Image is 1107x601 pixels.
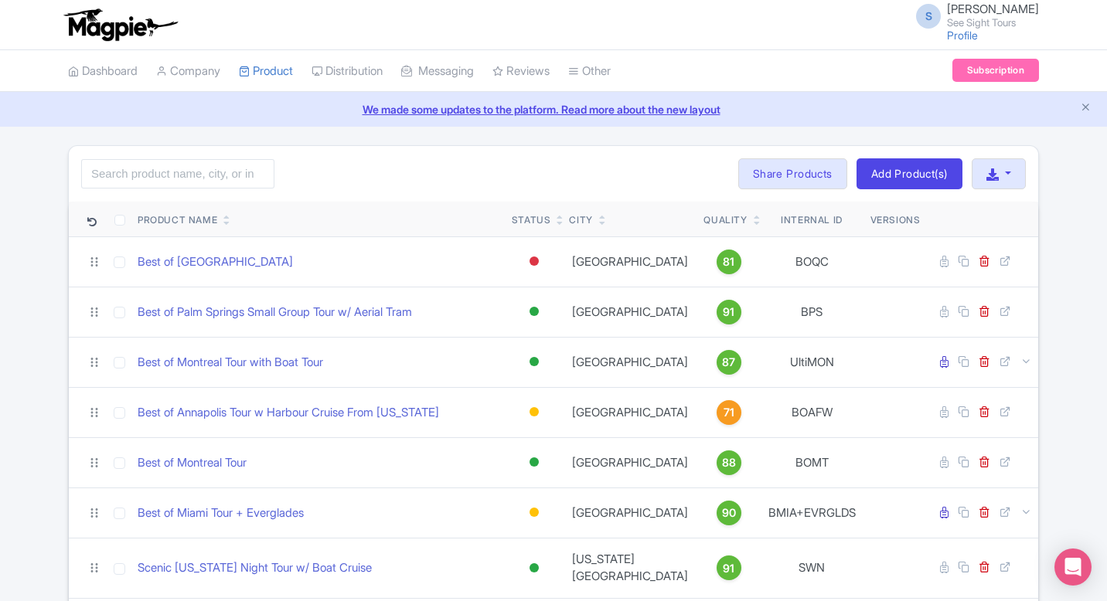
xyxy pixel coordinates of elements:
a: Dashboard [68,50,138,93]
a: Best of Annapolis Tour w Harbour Cruise From [US_STATE] [138,404,439,422]
img: logo-ab69f6fb50320c5b225c76a69d11143b.png [60,8,180,42]
a: Best of Palm Springs Small Group Tour w/ Aerial Tram [138,304,412,321]
span: 90 [722,504,736,521]
div: Quality [703,213,747,227]
a: 81 [703,250,753,274]
a: Company [156,50,220,93]
td: [GEOGRAPHIC_DATA] [563,236,697,287]
td: [US_STATE][GEOGRAPHIC_DATA] [563,538,697,598]
a: Other [568,50,611,93]
div: Product Name [138,213,217,227]
div: Active [526,451,542,474]
a: Distribution [312,50,383,93]
a: 71 [703,400,753,425]
th: Internal ID [760,202,864,237]
div: Building [526,501,542,524]
span: 91 [723,304,734,321]
td: [GEOGRAPHIC_DATA] [563,337,697,387]
span: 71 [724,404,734,421]
td: [GEOGRAPHIC_DATA] [563,287,697,337]
span: 81 [723,253,734,270]
div: Active [526,557,542,579]
td: BMIA+EVRGLDS [760,487,864,538]
a: Profile [947,29,978,42]
a: Best of Montreal Tour with Boat Tour [138,354,323,372]
span: 91 [723,560,734,577]
span: S [916,4,941,29]
a: Best of Montreal Tour [138,454,247,472]
span: 87 [722,354,735,371]
div: City [569,213,592,227]
a: Messaging [401,50,474,93]
a: 91 [703,555,753,580]
a: Best of [GEOGRAPHIC_DATA] [138,253,293,271]
td: BOAFW [760,387,864,437]
th: Versions [864,202,927,237]
a: Add Product(s) [857,158,962,189]
td: BPS [760,287,864,337]
td: BOMT [760,437,864,487]
div: Inactive [526,250,542,273]
div: Building [526,401,542,423]
a: 87 [703,350,753,375]
td: UltiMON [760,337,864,387]
a: We made some updates to the platform. Read more about the new layout [9,101,1098,117]
input: Search product name, city, or interal id [81,159,274,188]
a: 91 [703,300,753,324]
div: Active [526,351,542,373]
td: [GEOGRAPHIC_DATA] [563,487,697,538]
div: Active [526,300,542,323]
a: 88 [703,450,753,475]
a: Reviews [492,50,550,93]
div: Status [512,213,551,227]
td: [GEOGRAPHIC_DATA] [563,387,697,437]
a: Share Products [738,158,847,189]
small: See Sight Tours [947,18,1039,28]
td: BOQC [760,236,864,287]
a: 90 [703,501,753,525]
button: Close announcement [1080,100,1092,117]
td: [GEOGRAPHIC_DATA] [563,437,697,487]
td: SWN [760,538,864,598]
a: Best of Miami Tour + Everglades [138,504,304,522]
a: Product [239,50,293,93]
div: Open Intercom Messenger [1054,548,1092,586]
a: Scenic [US_STATE] Night Tour w/ Boat Cruise [138,559,372,577]
span: [PERSON_NAME] [947,2,1039,16]
span: 88 [722,454,736,471]
a: Subscription [952,59,1039,82]
a: S [PERSON_NAME] See Sight Tours [907,3,1039,28]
